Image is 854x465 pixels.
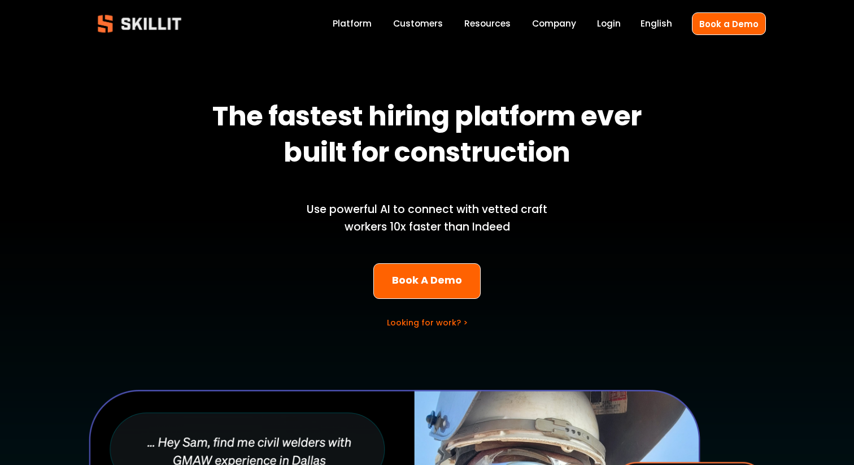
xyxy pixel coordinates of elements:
a: Platform [333,16,372,32]
span: English [640,17,672,30]
a: folder dropdown [464,16,511,32]
div: language picker [640,16,672,32]
a: Looking for work? > [387,317,468,328]
a: Book a Demo [692,12,766,34]
a: Customers [393,16,443,32]
strong: The fastest hiring platform ever built for construction [212,95,647,178]
span: Resources [464,17,511,30]
p: Use powerful AI to connect with vetted craft workers 10x faster than Indeed [287,201,567,236]
img: Skillit [88,7,191,41]
a: Book A Demo [373,263,481,299]
a: Company [532,16,576,32]
a: Login [597,16,621,32]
